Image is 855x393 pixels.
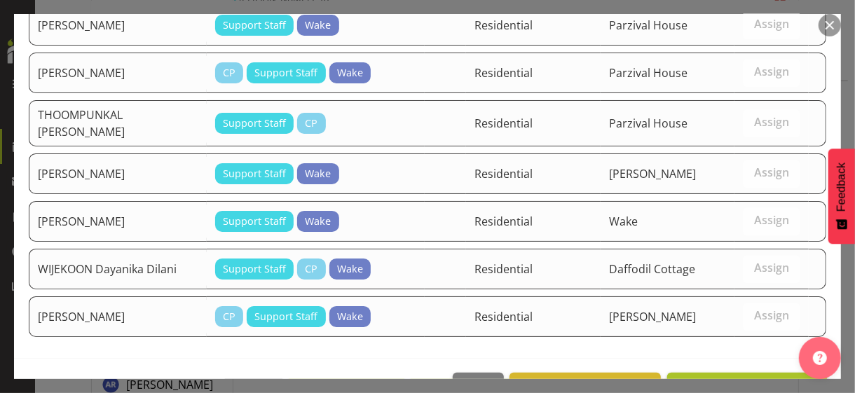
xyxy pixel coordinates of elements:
img: help-xxl-2.png [813,351,827,365]
span: Assign [754,308,789,322]
span: Support Staff [223,116,286,131]
span: Residential [474,18,533,33]
span: Wake [337,65,363,81]
span: Support Staff [254,309,317,324]
span: Wake [609,214,638,229]
button: Feedback - Show survey [828,149,855,244]
span: Support Staff [223,166,286,181]
span: Support Staff [223,18,286,33]
span: [PERSON_NAME] [609,309,696,324]
span: Parzival House [609,18,688,33]
span: Support Staff [223,261,286,277]
span: Assign [754,64,789,78]
span: Assign [754,261,789,275]
span: Wake [337,309,363,324]
span: Assign [754,165,789,179]
td: [PERSON_NAME] [29,5,207,46]
td: [PERSON_NAME] [29,296,207,337]
span: Daffodil Cottage [609,261,695,277]
span: Parzival House [609,116,688,131]
td: THOOMPUNKAL [PERSON_NAME] [29,100,207,146]
td: [PERSON_NAME] [29,201,207,242]
span: Residential [474,65,533,81]
span: [PERSON_NAME] [609,166,696,181]
span: CP [223,65,235,81]
span: Residential [474,309,533,324]
span: Wake [337,261,363,277]
span: CP [305,116,317,131]
span: Wake [305,166,331,181]
span: Assign [754,115,789,129]
span: CP [305,261,317,277]
span: Assign [754,213,789,227]
span: Wake [305,18,331,33]
span: Support Staff [254,65,317,81]
span: CP [223,309,235,324]
span: Feedback [835,163,848,212]
td: [PERSON_NAME] [29,53,207,93]
span: Residential [474,166,533,181]
span: Support Staff [223,214,286,229]
td: WIJEKOON Dayanika Dilani [29,249,207,289]
td: [PERSON_NAME] [29,153,207,194]
span: Wake [305,214,331,229]
span: Assign [754,17,789,31]
span: Parzival House [609,65,688,81]
span: Residential [474,261,533,277]
span: Residential [474,214,533,229]
span: Residential [474,116,533,131]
